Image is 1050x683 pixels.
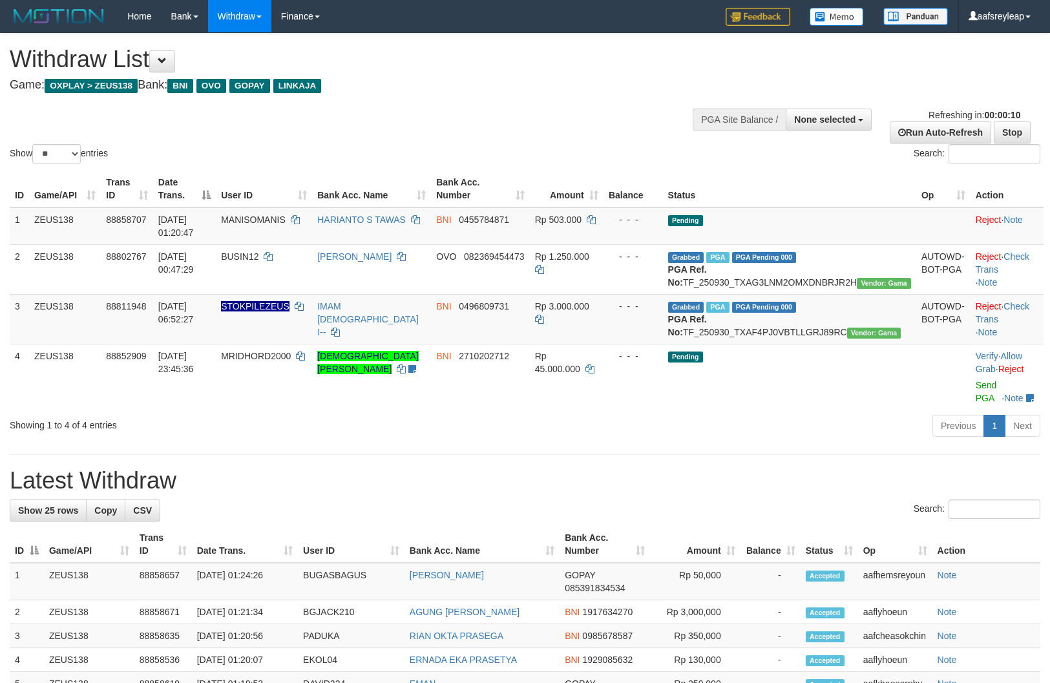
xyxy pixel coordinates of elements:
[10,6,108,26] img: MOTION_logo.png
[192,600,298,624] td: [DATE] 01:21:34
[650,526,740,563] th: Amount: activate to sort column ascending
[858,526,932,563] th: Op: activate to sort column ascending
[794,114,856,125] span: None selected
[560,526,650,563] th: Bank Acc. Number: activate to sort column ascending
[298,624,404,648] td: PADUKA
[916,244,971,294] td: AUTOWD-BOT-PGA
[196,79,226,93] span: OVO
[932,415,984,437] a: Previous
[858,648,932,672] td: aaflyhoeun
[317,215,406,225] a: HARIANTO S TAWAS
[29,244,101,294] td: ZEUS138
[32,144,81,163] select: Showentries
[436,215,451,225] span: BNI
[106,301,146,311] span: 88811948
[932,526,1040,563] th: Action
[10,207,29,245] td: 1
[134,563,192,600] td: 88858657
[10,499,87,521] a: Show 25 rows
[410,655,517,665] a: ERNADA EKA PRASETYA
[106,351,146,361] span: 88852909
[44,600,134,624] td: ZEUS138
[858,563,932,600] td: aafhemsreyoun
[134,624,192,648] td: 88858635
[609,350,658,363] div: - - -
[298,526,404,563] th: User ID: activate to sort column ascending
[609,213,658,226] div: - - -
[106,215,146,225] span: 88858707
[806,655,845,666] span: Accepted
[806,631,845,642] span: Accepted
[890,121,991,143] a: Run Auto-Refresh
[984,110,1020,120] strong: 00:00:10
[650,648,740,672] td: Rp 130,000
[806,607,845,618] span: Accepted
[101,171,153,207] th: Trans ID: activate to sort column ascending
[10,624,44,648] td: 3
[668,252,704,263] span: Grabbed
[971,294,1044,344] td: · ·
[10,294,29,344] td: 3
[858,624,932,648] td: aafcheasokchin
[565,607,580,617] span: BNI
[609,250,658,263] div: - - -
[1003,215,1023,225] a: Note
[914,144,1040,163] label: Search:
[221,215,286,225] span: MANISOMANIS
[10,414,428,432] div: Showing 1 to 4 of 4 entries
[565,570,595,580] span: GOPAY
[134,526,192,563] th: Trans ID: activate to sort column ascending
[134,600,192,624] td: 88858671
[971,244,1044,294] td: · ·
[10,600,44,624] td: 2
[133,505,152,516] span: CSV
[949,144,1040,163] input: Search:
[44,648,134,672] td: ZEUS138
[663,244,916,294] td: TF_250930_TXAG3LNM2OMXDNBRJR2H
[221,301,289,311] span: Nama rekening ada tanda titik/strip, harap diedit
[459,301,509,311] span: Copy 0496809731 to clipboard
[976,351,1022,374] a: Allow Grab
[10,344,29,410] td: 4
[312,171,431,207] th: Bank Acc. Name: activate to sort column ascending
[929,110,1020,120] span: Refreshing in:
[125,499,160,521] a: CSV
[45,79,138,93] span: OXPLAY > ZEUS138
[810,8,864,26] img: Button%20Memo.svg
[668,352,703,363] span: Pending
[221,351,291,361] span: MRIDHORD2000
[976,351,1022,374] span: ·
[10,144,108,163] label: Show entries
[847,328,901,339] span: Vendor URL: https://trx31.1velocity.biz
[44,563,134,600] td: ZEUS138
[916,294,971,344] td: AUTOWD-BOT-PGA
[535,351,580,374] span: Rp 45.000.000
[459,215,509,225] span: Copy 0455784871 to clipboard
[858,600,932,624] td: aaflyhoeun
[10,171,29,207] th: ID
[740,648,801,672] td: -
[976,301,1029,324] a: Check Trans
[134,648,192,672] td: 88858536
[535,301,589,311] span: Rp 3.000.000
[10,648,44,672] td: 4
[317,351,419,374] a: [DEMOGRAPHIC_DATA][PERSON_NAME]
[404,526,560,563] th: Bank Acc. Name: activate to sort column ascending
[938,607,957,617] a: Note
[410,631,503,641] a: RIAN OKTA PRASEGA
[971,171,1044,207] th: Action
[10,468,1040,494] h1: Latest Withdraw
[464,251,524,262] span: Copy 082369454473 to clipboard
[668,314,707,337] b: PGA Ref. No:
[938,655,957,665] a: Note
[436,251,456,262] span: OVO
[273,79,322,93] span: LINKAJA
[86,499,125,521] a: Copy
[740,526,801,563] th: Balance: activate to sort column ascending
[978,277,998,288] a: Note
[10,244,29,294] td: 2
[158,215,194,238] span: [DATE] 01:20:47
[971,207,1044,245] td: ·
[938,631,957,641] a: Note
[298,563,404,600] td: BUGASBAGUS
